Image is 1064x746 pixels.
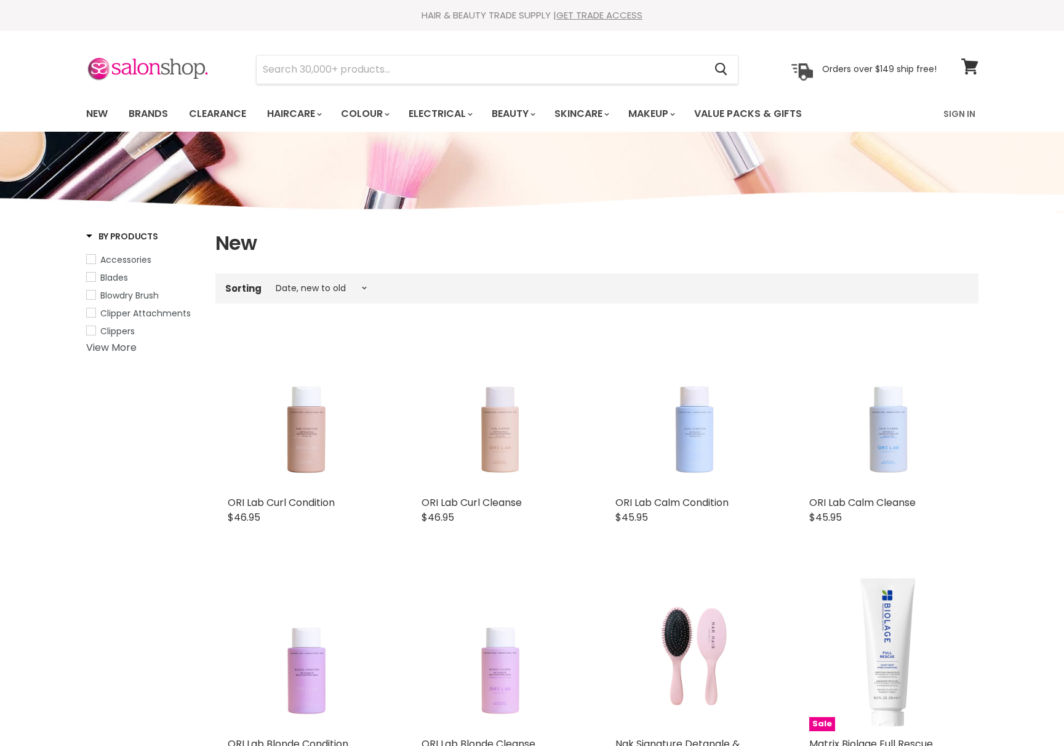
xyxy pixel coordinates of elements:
[1002,688,1052,734] iframe: Gorgias live chat messenger
[77,101,117,127] a: New
[256,55,738,84] form: Product
[86,324,200,338] a: Clippers
[228,495,335,510] a: ORI Lab Curl Condition
[422,510,454,524] span: $46.95
[822,63,937,74] p: Orders over $149 ship free!
[100,271,128,284] span: Blades
[809,495,916,510] a: ORI Lab Calm Cleanse
[422,574,578,731] a: ORI Lab Blonde Cleanse
[86,307,200,320] a: Clipper Attachments
[243,574,369,731] img: ORI Lab Blonde Condition
[631,333,756,490] img: ORI Lab Calm Condition
[556,9,642,22] a: GET TRADE ACCESS
[705,55,738,84] button: Search
[615,495,729,510] a: ORI Lab Calm Condition
[619,101,682,127] a: Makeup
[86,253,200,267] a: Accessories
[482,101,543,127] a: Beauty
[936,101,983,127] a: Sign In
[243,333,369,490] img: ORI Lab Curl Condition
[100,289,159,302] span: Blowdry Brush
[228,333,385,490] a: ORI Lab Curl Condition
[228,574,385,731] a: ORI Lab Blonde Condition
[631,574,756,731] img: Nak Signature Detangle & Styling Brush
[809,574,966,731] a: Matrix Biolage Full Rescue Conditioner Sale
[615,510,648,524] span: $45.95
[258,101,329,127] a: Haircare
[228,510,260,524] span: $46.95
[685,101,811,127] a: Value Packs & Gifts
[825,333,950,490] img: ORI Lab Calm Cleanse
[180,101,255,127] a: Clearance
[77,96,874,132] ul: Main menu
[809,574,966,731] img: Matrix Biolage Full Rescue Conditioner
[809,333,966,490] a: ORI Lab Calm Cleanse
[71,96,994,132] nav: Main
[437,333,562,490] img: ORI Lab Curl Cleanse
[257,55,705,84] input: Search
[100,307,191,319] span: Clipper Attachments
[215,230,978,256] h1: New
[86,230,158,243] h3: By Products
[225,283,262,294] label: Sorting
[332,101,397,127] a: Colour
[545,101,617,127] a: Skincare
[86,271,200,284] a: Blades
[809,717,835,731] span: Sale
[615,574,772,731] a: Nak Signature Detangle & Styling Brush
[399,101,480,127] a: Electrical
[86,289,200,302] a: Blowdry Brush
[100,325,135,337] span: Clippers
[71,9,994,22] div: HAIR & BEAUTY TRADE SUPPLY |
[422,495,522,510] a: ORI Lab Curl Cleanse
[100,254,151,266] span: Accessories
[86,340,137,355] a: View More
[615,333,772,490] a: ORI Lab Calm Condition
[119,101,177,127] a: Brands
[809,510,842,524] span: $45.95
[437,574,562,731] img: ORI Lab Blonde Cleanse
[422,333,578,490] a: ORI Lab Curl Cleanse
